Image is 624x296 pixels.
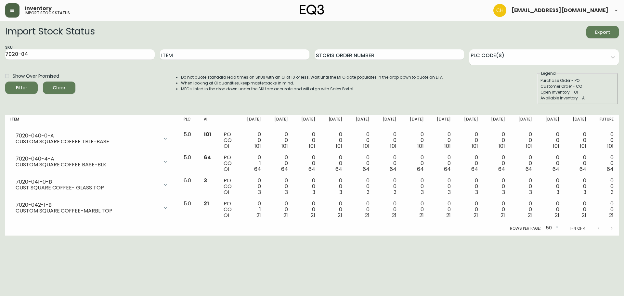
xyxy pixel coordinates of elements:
span: Export [591,28,614,36]
span: 21 [500,212,505,219]
div: 0 0 [461,155,478,172]
span: 101 [580,142,586,150]
th: AI [199,115,218,129]
div: 0 0 [434,201,451,218]
div: 0 0 [542,155,559,172]
th: [DATE] [510,115,537,129]
div: Available Inventory - AI [540,95,615,101]
div: 0 0 [353,178,369,195]
span: 101 [417,142,424,150]
span: 64 [552,165,559,173]
span: 3 [312,188,315,196]
span: 64 [281,165,288,173]
div: CUSTOM SQUARE COFFEE-MARBL TOP [16,208,159,214]
th: [DATE] [375,115,402,129]
div: 0 0 [326,178,342,195]
span: 21 [419,212,424,219]
div: 0 0 [570,178,586,195]
span: 64 [607,165,614,173]
div: 0 0 [407,178,423,195]
div: 50 [543,223,560,234]
span: 3 [258,188,261,196]
span: Inventory [25,6,52,11]
div: 0 0 [542,201,559,218]
div: PO CO [224,201,234,218]
div: 0 0 [542,178,559,195]
span: 101 [607,142,614,150]
div: 0 0 [271,155,288,172]
button: Filter [5,82,38,94]
span: 21 [365,212,370,219]
span: 3 [611,188,614,196]
span: 21 [256,212,261,219]
span: 64 [417,165,424,173]
span: Show Over Promised [13,73,59,80]
div: 0 0 [461,178,478,195]
span: 101 [526,142,532,150]
span: 101 [336,142,342,150]
p: 1-4 of 4 [570,225,586,231]
div: 0 0 [326,132,342,149]
div: 0 0 [380,201,396,218]
div: 0 0 [488,201,505,218]
div: Filter [16,84,27,92]
span: 3 [475,188,478,196]
span: [EMAIL_ADDRESS][DOMAIN_NAME] [512,8,608,13]
span: 21 [338,212,342,219]
td: 5.0 [178,129,198,152]
div: 7020-040-4-A [16,156,159,162]
div: 0 0 [570,155,586,172]
th: [DATE] [402,115,429,129]
img: 6288462cea190ebb98a2c2f3c744dd7e [493,4,506,17]
span: 21 [446,212,451,219]
span: 3 [285,188,288,196]
span: 64 [390,165,396,173]
span: 3 [556,188,559,196]
div: Purchase Order - PO [540,78,615,84]
span: 101 [472,142,478,150]
div: 0 0 [515,155,532,172]
div: 0 0 [488,178,505,195]
span: 21 [392,212,396,219]
li: Do not quote standard lead times on SKUs with an OI of 10 or less. Wait until the MFG date popula... [181,74,444,80]
div: Open Inventory - OI [540,89,615,95]
button: Clear [43,82,75,94]
div: 0 0 [271,132,288,149]
div: PO CO [224,178,234,195]
span: 64 [308,165,315,173]
span: OI [224,142,229,150]
span: 21 [528,212,532,219]
th: Future [591,115,619,129]
div: 7020-040-0-ACUSTOM SQUARE COFFEE TBLE-BASE [10,132,173,146]
div: 0 0 [298,132,315,149]
th: [DATE] [429,115,456,129]
h2: Import Stock Status [5,26,95,38]
div: 0 0 [298,155,315,172]
div: 0 0 [380,155,396,172]
img: logo [300,5,324,15]
div: 0 0 [488,132,505,149]
div: 0 0 [461,201,478,218]
span: 21 [609,212,614,219]
div: 0 0 [434,178,451,195]
span: OI [224,188,229,196]
div: 0 0 [271,201,288,218]
div: 0 0 [597,201,614,218]
span: 3 [394,188,396,196]
div: 0 0 [298,178,315,195]
div: PO CO [224,155,234,172]
span: 64 [363,165,370,173]
div: 0 0 [570,201,586,218]
th: [DATE] [320,115,347,129]
span: 101 [499,142,505,150]
div: 7020-042-1-B [16,202,159,208]
span: 64 [498,165,505,173]
p: Rows per page: [510,225,541,231]
th: PLC [178,115,198,129]
th: [DATE] [456,115,483,129]
span: 101 [444,142,451,150]
div: 0 1 [244,155,261,172]
div: 0 0 [353,132,369,149]
legend: Legend [540,71,556,76]
div: Customer Order - CO [540,84,615,89]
